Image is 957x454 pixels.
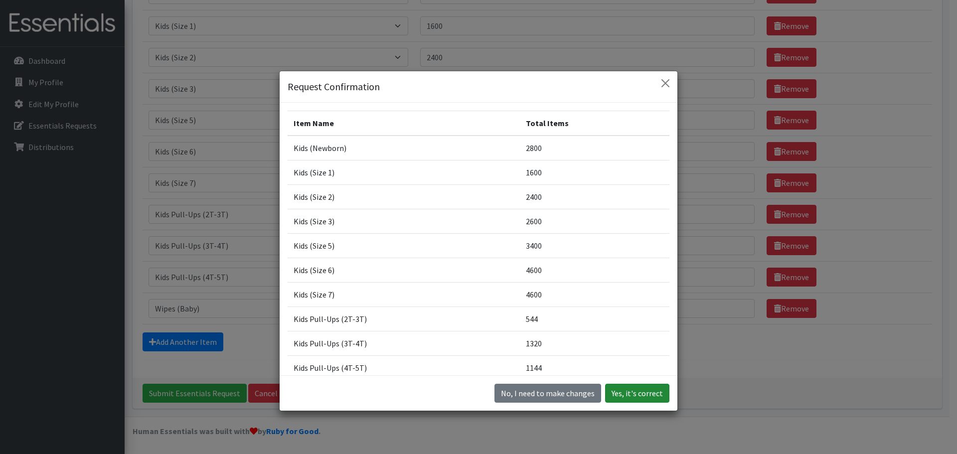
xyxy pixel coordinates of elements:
[288,209,520,234] td: Kids (Size 3)
[288,185,520,209] td: Kids (Size 2)
[657,75,673,91] button: Close
[520,209,669,234] td: 2600
[520,356,669,380] td: 1144
[288,111,520,136] th: Item Name
[520,111,669,136] th: Total Items
[520,234,669,258] td: 3400
[520,160,669,185] td: 1600
[288,234,520,258] td: Kids (Size 5)
[288,307,520,331] td: Kids Pull-Ups (2T-3T)
[288,79,380,94] h5: Request Confirmation
[520,283,669,307] td: 4600
[288,283,520,307] td: Kids (Size 7)
[288,258,520,283] td: Kids (Size 6)
[520,185,669,209] td: 2400
[605,384,669,403] button: Yes, it's correct
[520,307,669,331] td: 544
[288,331,520,356] td: Kids Pull-Ups (3T-4T)
[520,136,669,160] td: 2800
[520,258,669,283] td: 4600
[520,331,669,356] td: 1320
[494,384,601,403] button: No I need to make changes
[288,136,520,160] td: Kids (Newborn)
[288,160,520,185] td: Kids (Size 1)
[288,356,520,380] td: Kids Pull-Ups (4T-5T)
